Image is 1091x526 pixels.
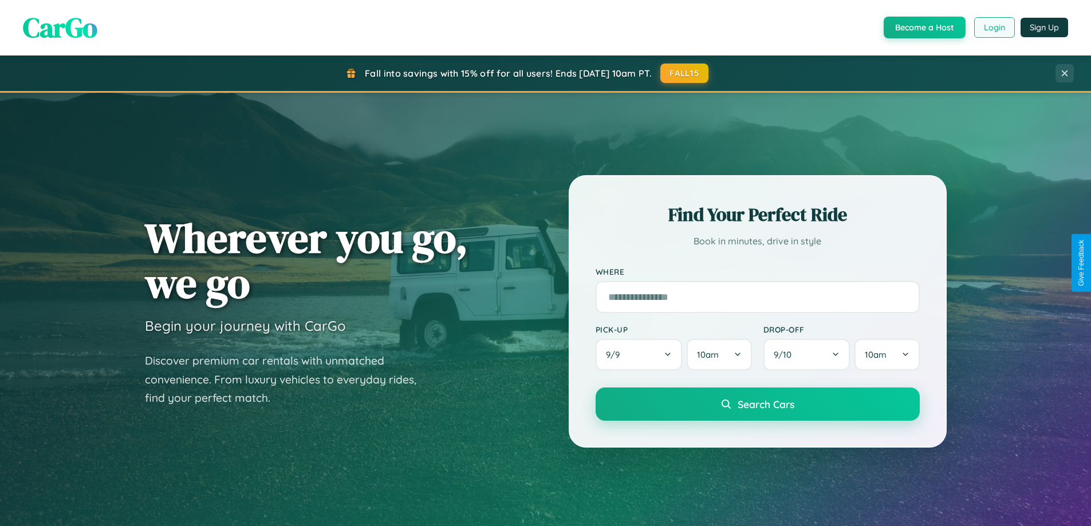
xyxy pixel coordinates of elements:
[145,215,468,306] h1: Wherever you go, we go
[606,349,625,360] span: 9 / 9
[865,349,887,360] span: 10am
[974,17,1015,38] button: Login
[1077,240,1085,286] div: Give Feedback
[774,349,797,360] span: 9 / 10
[596,202,920,227] h2: Find Your Perfect Ride
[763,339,850,370] button: 9/10
[145,317,346,334] h3: Begin your journey with CarGo
[596,325,752,334] label: Pick-up
[854,339,919,370] button: 10am
[884,17,966,38] button: Become a Host
[23,9,97,46] span: CarGo
[687,339,751,370] button: 10am
[738,398,794,410] span: Search Cars
[596,267,920,276] label: Where
[1021,18,1068,37] button: Sign Up
[660,64,708,83] button: FALL15
[763,325,920,334] label: Drop-off
[596,339,683,370] button: 9/9
[145,351,431,408] p: Discover premium car rentals with unmatched convenience. From luxury vehicles to everyday rides, ...
[697,349,719,360] span: 10am
[596,387,920,421] button: Search Cars
[365,68,652,79] span: Fall into savings with 15% off for all users! Ends [DATE] 10am PT.
[596,233,920,250] p: Book in minutes, drive in style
